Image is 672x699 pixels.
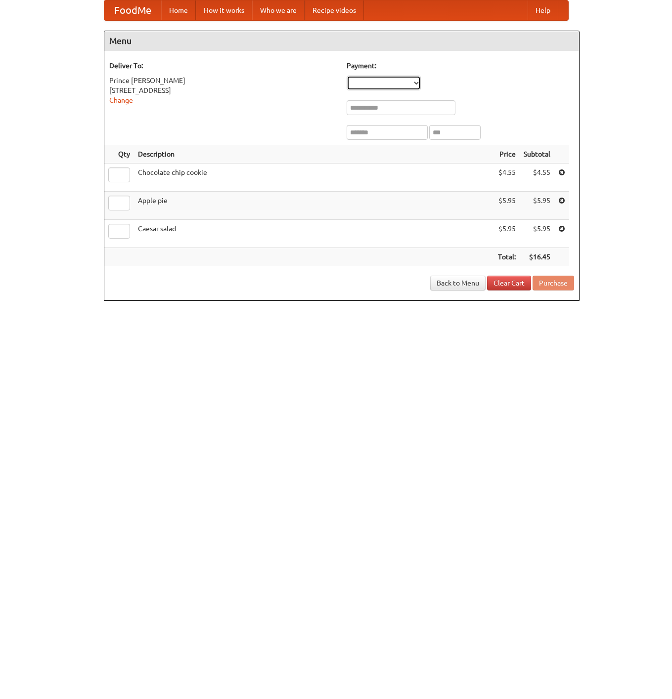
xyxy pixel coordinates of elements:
td: $5.95 [494,192,520,220]
button: Purchase [533,276,574,290]
td: Chocolate chip cookie [134,164,494,192]
th: Qty [104,145,134,164]
a: Clear Cart [487,276,531,290]
td: Caesar salad [134,220,494,248]
td: $5.95 [520,220,554,248]
div: Prince [PERSON_NAME] [109,76,337,85]
h5: Payment: [347,61,574,71]
a: How it works [196,0,252,20]
h4: Menu [104,31,579,51]
a: FoodMe [104,0,161,20]
th: Price [494,145,520,164]
a: Home [161,0,196,20]
td: $5.95 [520,192,554,220]
a: Who we are [252,0,305,20]
a: Recipe videos [305,0,364,20]
td: Apple pie [134,192,494,220]
td: $4.55 [494,164,520,192]
td: $5.95 [494,220,520,248]
th: Description [134,145,494,164]
a: Help [528,0,558,20]
h5: Deliver To: [109,61,337,71]
a: Change [109,96,133,104]
th: Subtotal [520,145,554,164]
div: [STREET_ADDRESS] [109,85,337,95]
a: Back to Menu [430,276,486,290]
th: $16.45 [520,248,554,266]
td: $4.55 [520,164,554,192]
th: Total: [494,248,520,266]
